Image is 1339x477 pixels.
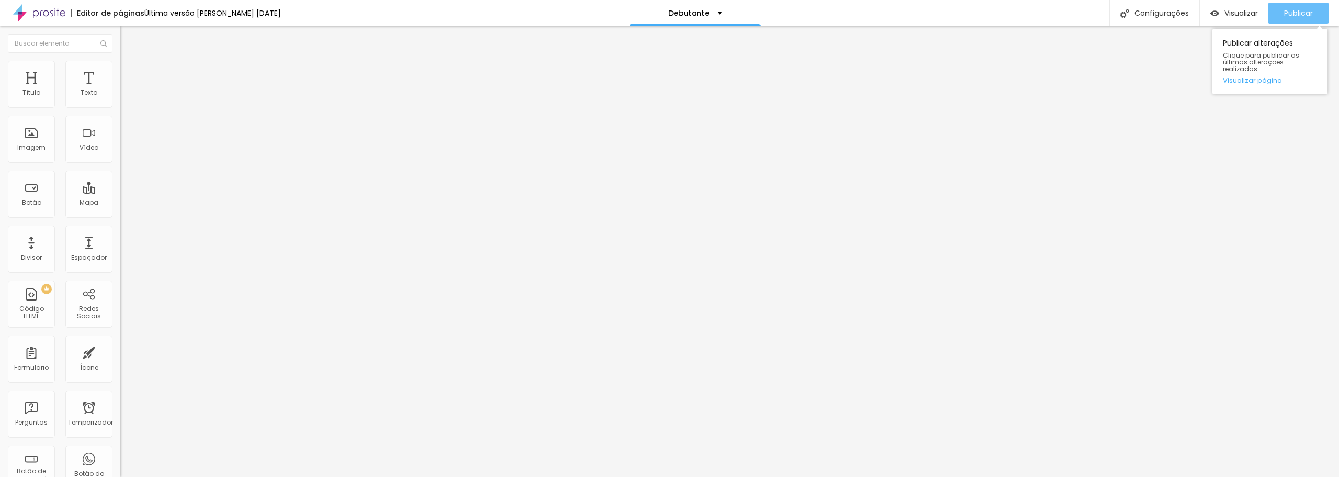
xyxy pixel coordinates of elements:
[80,143,98,152] font: Vídeo
[17,143,46,152] font: Imagem
[1210,9,1219,18] img: view-1.svg
[8,34,112,53] input: Buscar elemento
[144,8,281,18] font: Última versão [PERSON_NAME] [DATE]
[1223,38,1293,48] font: Publicar alterações
[1224,8,1258,18] font: Visualizar
[77,8,144,18] font: Editor de páginas
[1284,8,1313,18] font: Publicar
[80,363,98,372] font: Ícone
[1223,75,1282,85] font: Visualizar página
[77,304,101,320] font: Redes Sociais
[1120,9,1129,18] img: Ícone
[668,8,709,18] font: Debutante
[120,26,1339,477] iframe: Editor
[22,88,40,97] font: Título
[15,418,48,427] font: Perguntas
[1223,51,1299,73] font: Clique para publicar as últimas alterações realizadas
[14,363,49,372] font: Formulário
[100,40,107,47] img: Ícone
[68,418,113,427] font: Temporizador
[80,198,98,207] font: Mapa
[22,198,41,207] font: Botão
[71,253,107,262] font: Espaçador
[1223,77,1317,84] a: Visualizar página
[1268,3,1329,24] button: Publicar
[81,88,97,97] font: Texto
[1134,8,1189,18] font: Configurações
[19,304,44,320] font: Código HTML
[1200,3,1268,24] button: Visualizar
[21,253,42,262] font: Divisor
